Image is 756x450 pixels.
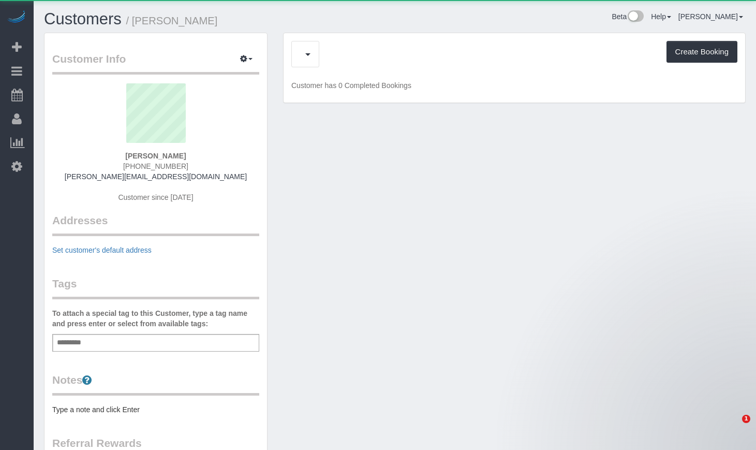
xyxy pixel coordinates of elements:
small: / [PERSON_NAME] [126,15,218,26]
a: Help [651,12,671,21]
a: Beta [612,12,644,21]
label: To attach a special tag to this Customer, type a tag name and press enter or select from availabl... [52,308,259,329]
span: Customer since [DATE] [118,193,193,201]
button: Create Booking [666,41,737,63]
legend: Tags [52,276,259,299]
a: Customers [44,10,122,28]
span: 1 [742,415,750,423]
img: Automaid Logo [6,10,27,25]
a: Set customer's default address [52,246,152,254]
p: Customer has 0 Completed Bookings [291,80,737,91]
a: [PERSON_NAME] [678,12,743,21]
legend: Notes [52,372,259,396]
span: [PHONE_NUMBER] [123,162,188,170]
legend: Customer Info [52,51,259,75]
strong: [PERSON_NAME] [125,152,186,160]
a: [PERSON_NAME][EMAIL_ADDRESS][DOMAIN_NAME] [65,172,247,181]
pre: Type a note and click Enter [52,404,259,415]
img: New interface [627,10,644,24]
iframe: Intercom live chat [721,415,746,440]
